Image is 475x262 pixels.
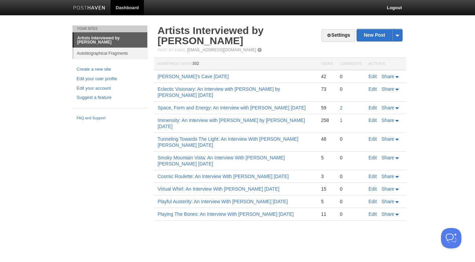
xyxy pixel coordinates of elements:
span: Share [381,86,394,92]
a: Edit [368,211,377,217]
th: Comments [337,58,365,70]
a: Virtual Whirl: An Interview With [PERSON_NAME] [DATE] [158,186,279,192]
a: Edit [368,186,377,192]
a: Edit your account [77,85,143,92]
div: 3 [321,173,333,179]
a: 2 [340,105,343,110]
span: 302 [192,61,199,66]
div: 0 [340,73,362,80]
a: Artists Interviewed by [PERSON_NAME] [158,25,264,46]
div: 0 [340,186,362,192]
span: Post by Email [158,48,186,52]
div: 48 [321,136,333,142]
a: Tunneling Towards The Light: An Interview With [PERSON_NAME] [PERSON_NAME] [DATE] [158,136,298,148]
a: Cosmic Roulette: An Interview With [PERSON_NAME] [DATE] [158,174,289,179]
div: 0 [340,155,362,161]
a: [PERSON_NAME]'s Cave [DATE] [158,74,229,79]
iframe: Help Scout Beacon - Open [441,228,461,248]
a: Artists Interviewed by [PERSON_NAME] [74,33,147,48]
a: Edit your user profile [77,75,143,83]
span: Share [381,118,394,123]
div: 258 [321,117,333,123]
span: Share [381,211,394,217]
a: Suggest a feature [77,94,143,101]
div: 0 [340,136,362,142]
span: Share [381,74,394,79]
div: 0 [340,198,362,205]
th: Homepage Views [154,58,317,70]
a: Edit [368,155,377,160]
th: Views [317,58,336,70]
a: Space, Form and Energy: An Interview with [PERSON_NAME] [DATE] [158,105,306,110]
a: New Post [357,29,402,41]
a: [EMAIL_ADDRESS][DOMAIN_NAME] [187,48,256,52]
th: Actions [365,58,406,70]
div: 0 [340,86,362,92]
a: Eclectic Visionary: An Interview with [PERSON_NAME] by [PERSON_NAME] [DATE] [158,86,280,98]
li: Your Sites [72,25,147,32]
a: Edit [368,199,377,204]
a: Settings [322,29,355,42]
a: Create a new site [77,66,143,73]
span: Share [381,136,394,142]
a: Playful Austerity: An Interview With [PERSON_NAME] [DATE] [158,199,288,204]
div: 59 [321,105,333,111]
a: Autobiographical Fragments [73,48,147,59]
div: 11 [321,211,333,217]
a: Smoky Mountain Vista: An Interview With [PERSON_NAME] [PERSON_NAME] [DATE] [158,155,285,167]
a: FAQ and Support [77,115,143,121]
div: 42 [321,73,333,80]
a: Edit [368,105,377,110]
a: 1 [340,118,343,123]
span: Share [381,186,394,192]
a: Edit [368,74,377,79]
a: Immensity: An Interview with [PERSON_NAME] by [PERSON_NAME] [DATE] [158,118,305,129]
div: 15 [321,186,333,192]
a: Edit [368,86,377,92]
div: 0 [340,173,362,179]
span: Share [381,155,394,160]
span: Share [381,199,394,204]
div: 73 [321,86,333,92]
span: Share [381,105,394,110]
div: 5 [321,198,333,205]
a: Edit [368,136,377,142]
a: Edit [368,174,377,179]
a: Playing The Bones: An Interview With [PERSON_NAME] [DATE] [158,211,294,217]
span: Share [381,174,394,179]
div: 5 [321,155,333,161]
a: Edit [368,118,377,123]
img: Posthaven-bar [73,6,105,11]
div: 0 [340,211,362,217]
